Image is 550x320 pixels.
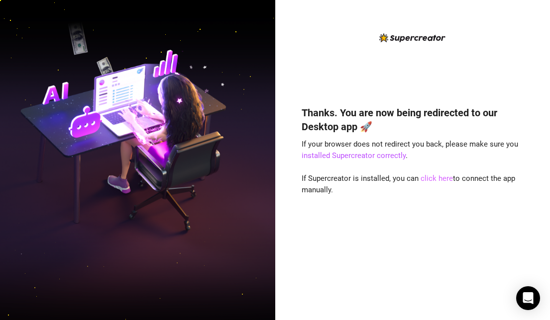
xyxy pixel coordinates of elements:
img: logo-BBDzfeDw.svg [379,33,445,42]
div: Open Intercom Messenger [516,286,540,310]
a: installed Supercreator correctly [302,151,406,160]
h4: Thanks. You are now being redirected to our Desktop app 🚀 [302,106,524,134]
span: If your browser does not redirect you back, please make sure you . [302,140,518,160]
a: click here [421,174,453,183]
span: If Supercreator is installed, you can to connect the app manually. [302,174,515,195]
